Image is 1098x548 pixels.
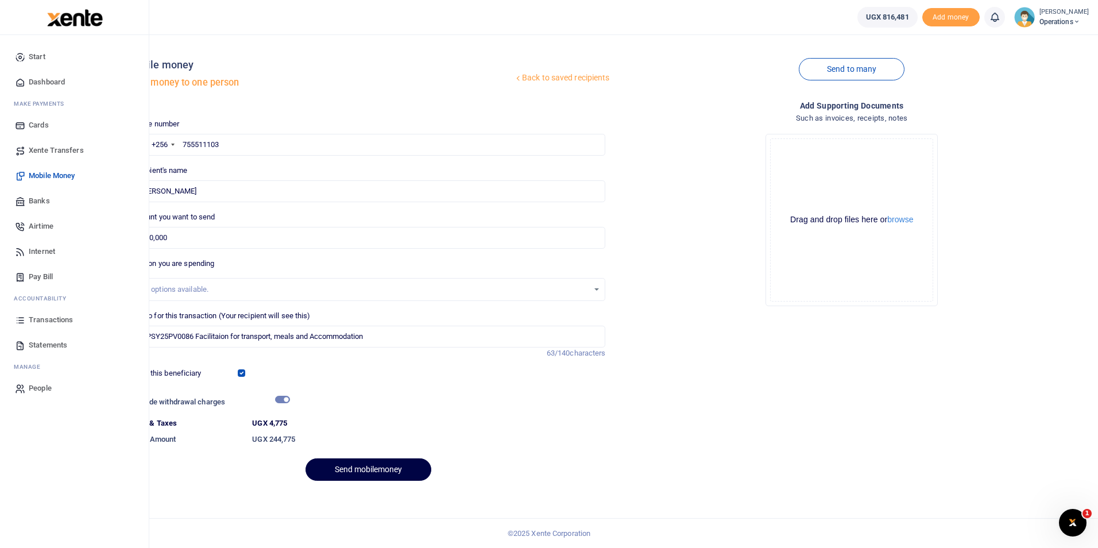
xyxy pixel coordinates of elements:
[29,195,50,207] span: Banks
[132,326,606,348] input: Enter extra information
[799,58,904,80] a: Send to many
[252,435,605,444] h6: UGX 244,775
[127,77,513,88] h5: Send money to one person
[9,239,140,264] a: Internet
[29,145,84,156] span: Xente Transfers
[1059,509,1087,537] iframe: Intercom live chat
[29,383,52,394] span: People
[252,418,287,429] label: UGX 4,775
[20,99,64,108] span: ake Payments
[922,12,980,21] a: Add money
[614,112,1089,125] h4: Such as invoices, receipts, notes
[132,258,214,269] label: Reason you are spending
[570,349,605,357] span: characters
[132,211,215,223] label: Amount you want to send
[132,134,178,155] div: Uganda: +256
[29,221,53,232] span: Airtime
[765,134,938,306] div: File Uploader
[1039,17,1089,27] span: Operations
[9,138,140,163] a: Xente Transfers
[922,8,980,27] span: Add money
[1082,509,1092,518] span: 1
[9,163,140,188] a: Mobile Money
[857,7,918,28] a: UGX 816,481
[1039,7,1089,17] small: [PERSON_NAME]
[20,362,41,371] span: anage
[29,246,55,257] span: Internet
[9,358,140,376] li: M
[887,215,913,223] button: browse
[9,95,140,113] li: M
[1014,7,1089,28] a: profile-user [PERSON_NAME] Operations
[9,44,140,70] a: Start
[132,310,311,322] label: Memo for this transaction (Your recipient will see this)
[853,7,922,28] li: Wallet ballance
[132,227,606,249] input: UGX
[29,271,53,283] span: Pay Bill
[513,68,610,88] a: Back to saved recipients
[9,188,140,214] a: Banks
[47,9,103,26] img: logo-large
[547,349,570,357] span: 63/140
[1014,7,1035,28] img: profile-user
[9,290,140,307] li: Ac
[29,170,75,182] span: Mobile Money
[132,118,179,130] label: Phone number
[152,139,168,150] div: +256
[29,314,73,326] span: Transactions
[9,113,140,138] a: Cards
[29,339,67,351] span: Statements
[132,435,243,444] h6: Total Amount
[306,458,431,481] button: Send mobilemoney
[29,119,49,131] span: Cards
[22,294,66,303] span: countability
[127,418,248,429] dt: Fees & Taxes
[132,165,188,176] label: Recipient's name
[771,214,933,225] div: Drag and drop files here or
[9,264,140,290] a: Pay Bill
[132,134,606,156] input: Enter phone number
[9,307,140,333] a: Transactions
[866,11,909,23] span: UGX 816,481
[614,99,1089,112] h4: Add supporting Documents
[29,51,45,63] span: Start
[46,13,103,21] a: logo-small logo-large logo-large
[922,8,980,27] li: Toup your wallet
[9,70,140,95] a: Dashboard
[9,333,140,358] a: Statements
[132,180,606,202] input: Loading name...
[133,398,284,407] h6: Include withdrawal charges
[127,59,513,71] h4: Mobile money
[9,376,140,401] a: People
[29,76,65,88] span: Dashboard
[132,368,201,379] label: Save this beneficiary
[140,284,589,295] div: No options available.
[9,214,140,239] a: Airtime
